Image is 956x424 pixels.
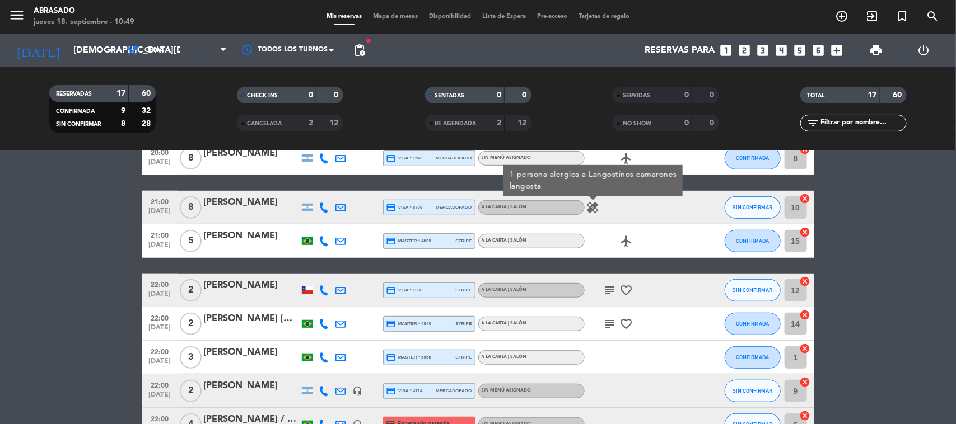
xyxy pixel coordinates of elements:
[800,227,811,238] i: cancel
[142,120,153,128] strong: 28
[386,285,423,295] span: visa * 1688
[386,285,397,295] i: credit_card
[146,391,174,404] span: [DATE]
[482,156,531,160] span: Sin menú asignado
[180,380,202,402] span: 2
[204,146,299,161] div: [PERSON_NAME]
[586,201,600,214] i: healing
[620,234,633,248] i: airplanemode_active
[645,45,715,56] span: Reservas para
[180,147,202,169] span: 8
[121,120,125,128] strong: 8
[386,202,423,213] span: visa * 8709
[204,379,299,393] div: [PERSON_NAME]
[146,324,174,337] span: [DATE]
[121,107,125,115] strong: 9
[146,290,174,303] span: [DATE]
[531,13,573,20] span: Pre-acceso
[573,13,635,20] span: Tarjetas de regalo
[386,319,397,329] i: credit_card
[482,355,527,359] span: A la carta | Salón
[180,230,202,252] span: 5
[436,154,472,162] span: mercadopago
[146,311,174,324] span: 22:00
[146,357,174,370] span: [DATE]
[146,228,174,241] span: 21:00
[146,158,174,171] span: [DATE]
[725,230,781,252] button: CONFIRMADA
[807,93,824,98] span: TOTAL
[146,378,174,391] span: 22:00
[733,287,772,293] span: SIN CONFIRMAR
[146,345,174,357] span: 22:00
[756,43,771,58] i: looks_3
[353,44,366,57] span: pending_actions
[603,284,617,297] i: subject
[819,117,906,129] input: Filtrar por nombre...
[800,276,811,287] i: cancel
[180,279,202,301] span: 2
[435,93,465,98] span: SENTADAS
[365,37,372,44] span: fiber_manual_record
[482,321,527,326] span: A la carta | Salón
[806,116,819,130] i: filter_list
[423,13,477,20] span: Disponibilidad
[800,309,811,321] i: cancel
[386,319,432,329] span: master * 4840
[435,121,477,126] span: RE AGENDADA
[620,152,633,165] i: airplanemode_active
[865,10,879,23] i: exit_to_app
[386,352,432,362] span: master * 5558
[34,17,134,28] div: jueves 18. septiembre - 10:49
[736,155,769,161] span: CONFIRMADA
[900,34,948,67] div: LOG OUT
[309,119,313,127] strong: 2
[436,387,472,394] span: mercadopago
[367,13,423,20] span: Mapa de mesas
[146,241,174,254] span: [DATE]
[386,236,432,246] span: master * 4869
[386,153,423,163] span: visa * 1542
[482,288,527,292] span: A la carta | Salón
[800,193,811,204] i: cancel
[869,44,883,57] span: print
[725,380,781,402] button: SIN CONFIRMAR
[204,345,299,360] div: [PERSON_NAME]
[142,89,153,97] strong: 60
[146,195,174,208] span: 21:00
[603,317,617,331] i: subject
[146,277,174,290] span: 22:00
[204,312,299,326] div: [PERSON_NAME] [GEOGRAPHIC_DATA]
[917,44,930,57] i: power_settings_new
[386,202,397,213] i: credit_card
[503,165,683,196] div: 1 persona alergica a Langostinos camarones langosta
[725,147,781,169] button: CONFIRMADA
[8,7,25,23] i: menu
[146,145,174,158] span: 20:00
[204,229,299,243] div: [PERSON_NAME]
[386,236,397,246] i: credit_card
[800,410,811,421] i: cancel
[868,91,877,99] strong: 17
[725,279,781,301] button: SIN CONFIRMAR
[684,119,689,127] strong: 0
[386,386,423,396] span: visa * 4714
[204,278,299,293] div: [PERSON_NAME]
[56,121,101,127] span: SIN CONFIRMAR
[896,10,909,23] i: turned_in_not
[775,43,789,58] i: looks_4
[620,317,633,331] i: favorite_border
[386,153,397,163] i: credit_card
[738,43,752,58] i: looks_two
[497,91,501,99] strong: 0
[104,44,118,57] i: arrow_drop_down
[353,386,363,396] i: headset_mic
[736,238,769,244] span: CONFIRMADA
[522,91,529,99] strong: 0
[456,286,472,294] span: stripe
[725,346,781,369] button: CONFIRMADA
[736,354,769,360] span: CONFIRMADA
[34,6,134,17] div: Abrasado
[386,386,397,396] i: credit_card
[733,204,772,210] span: SIN CONFIRMAR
